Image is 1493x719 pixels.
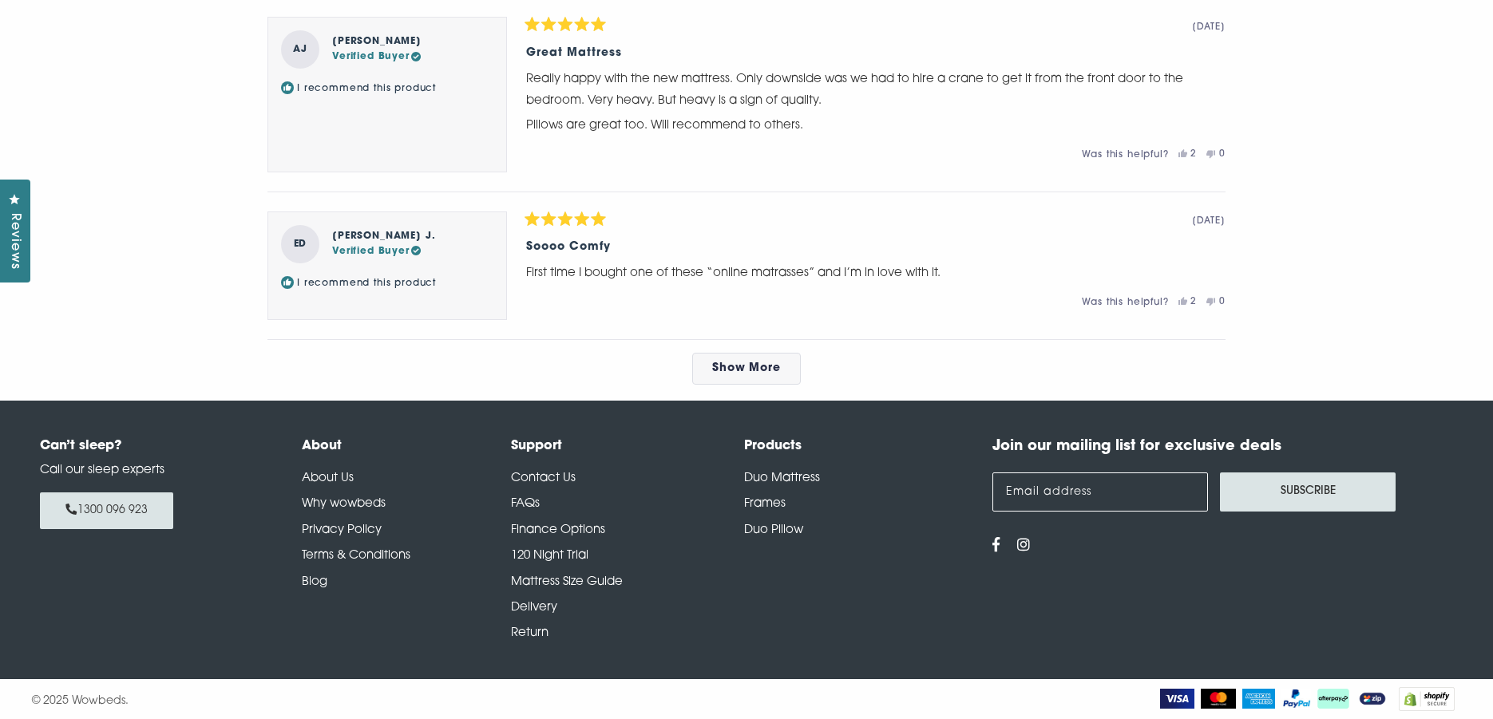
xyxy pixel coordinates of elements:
a: View us on Facebook - opens in a new tab [992,539,1000,554]
h4: Join our mailing list for exclusive deals [992,437,1453,458]
a: Frames [744,498,786,510]
img: AfterPay Logo [1317,689,1349,709]
button: 0 [1206,297,1226,306]
a: Duo Pillow [744,524,803,536]
a: Contact Us [511,472,576,484]
span: Reviews [4,213,25,270]
div: Soooo comfy [526,239,1226,256]
span: Was this helpful? [1082,150,1168,160]
a: FAQs [511,498,540,510]
p: Call our sleep experts [40,462,262,480]
a: Finance Options [511,524,605,536]
h4: Products [744,437,977,456]
button: Subscribe [1220,472,1396,512]
a: Duo Mattress [744,472,820,484]
span: Show More [712,362,782,374]
strong: ED [281,225,319,263]
span: Was this helpful? [1082,298,1168,307]
a: View us on Instagram - opens in a new tab [1017,539,1031,554]
h4: Can’t sleep? [40,437,262,456]
img: American Express Logo [1242,689,1275,709]
h4: Support [511,437,744,456]
button: 0 [1206,149,1226,159]
img: PayPal Logo [1281,689,1312,709]
img: ZipPay Logo [1356,689,1389,709]
div: © 2025 Wowbeds. [32,687,746,711]
p: Really happy with the new mattress. Only downside was we had to hire a crane to get it from the f... [526,69,1226,112]
div: Verified Buyer [332,244,435,259]
span: [DATE] [1192,216,1226,226]
div: Great Mattress [526,45,1226,62]
a: Blog [302,576,327,588]
h4: About [302,437,511,456]
strong: AJ [281,30,319,69]
strong: [PERSON_NAME] J. [332,231,435,241]
input: Email address [992,472,1208,512]
a: 1300 096 923 [40,492,173,528]
img: Visa Logo [1160,689,1194,709]
img: MasterCard Logo [1201,689,1237,709]
a: Mattress Size Guide [511,576,623,588]
a: 120 Night Trial [511,550,588,562]
a: Why wowbeds [302,498,386,510]
img: Shopify secure badge [1399,687,1455,711]
button: 2 [1178,297,1198,306]
p: First time I bought one of these “online matrasses” and I’m in love with it. [526,263,1226,284]
a: Return [511,627,548,639]
a: About Us [302,472,354,484]
a: Terms & Conditions [302,550,410,562]
a: Show more reviews [692,353,802,385]
a: Privacy Policy [302,524,382,536]
div: Verified Buyer [332,49,422,65]
strong: [PERSON_NAME] [332,37,422,46]
a: Delivery [511,602,557,614]
span: I recommend this product [297,279,436,288]
button: 2 [1178,149,1198,159]
p: Pillows are great too. Will recommend to others. [526,115,1226,136]
span: [DATE] [1192,22,1226,32]
span: I recommend this product [297,84,436,93]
